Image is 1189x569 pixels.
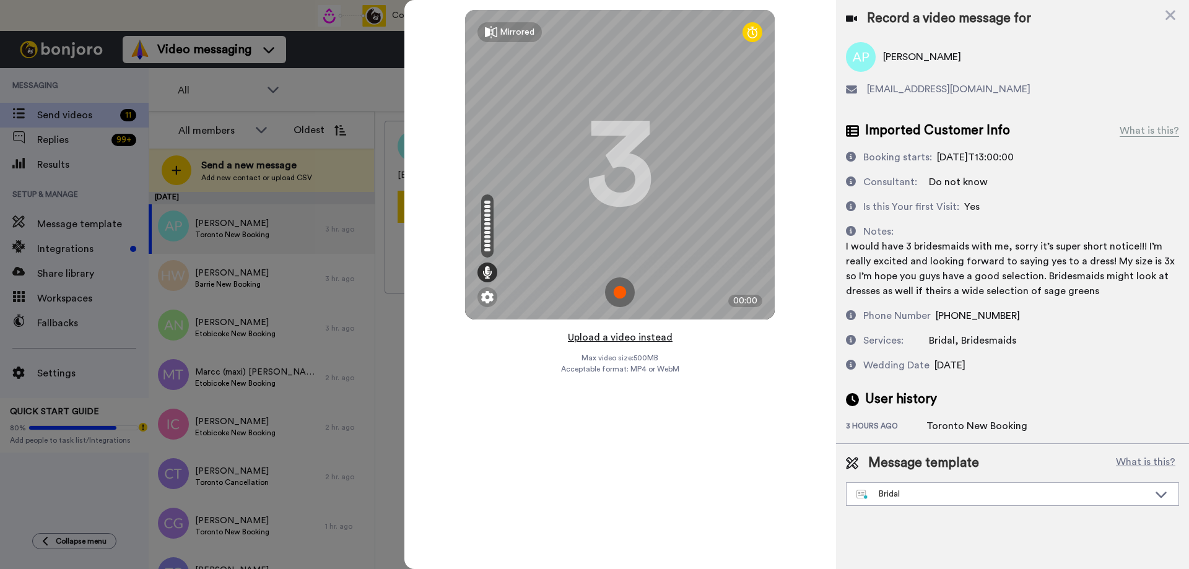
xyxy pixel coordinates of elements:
[865,121,1010,140] span: Imported Customer Info
[937,152,1014,162] span: [DATE]T13:00:00
[863,175,917,189] div: Consultant:
[846,421,926,433] div: 3 hours ago
[564,329,676,345] button: Upload a video instead
[1120,123,1179,138] div: What is this?
[856,490,868,500] img: nextgen-template.svg
[926,419,1027,433] div: Toronto New Booking
[865,390,937,409] span: User history
[929,336,1016,345] span: Bridal, Bridesmaids
[863,333,904,348] div: Services:
[561,364,679,374] span: Acceptable format: MP4 or WebM
[863,308,931,323] div: Phone Number
[934,360,965,370] span: [DATE]
[863,199,959,214] div: Is this Your first Visit:
[863,150,932,165] div: Booking starts:
[605,277,635,307] img: ic_record_start.svg
[936,311,1020,321] span: [PHONE_NUMBER]
[581,353,658,363] span: Max video size: 500 MB
[846,241,1175,296] span: I would have 3 bridesmaids with me, sorry it’s super short notice!!! I’m really excited and looki...
[929,177,988,187] span: Do not know
[863,224,894,239] div: Notes:
[1112,454,1179,472] button: What is this?
[868,454,979,472] span: Message template
[863,358,930,373] div: Wedding Date
[586,118,654,211] div: 3
[856,488,1149,500] div: Bridal
[481,291,494,303] img: ic_gear.svg
[964,202,980,212] span: Yes
[728,295,762,307] div: 00:00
